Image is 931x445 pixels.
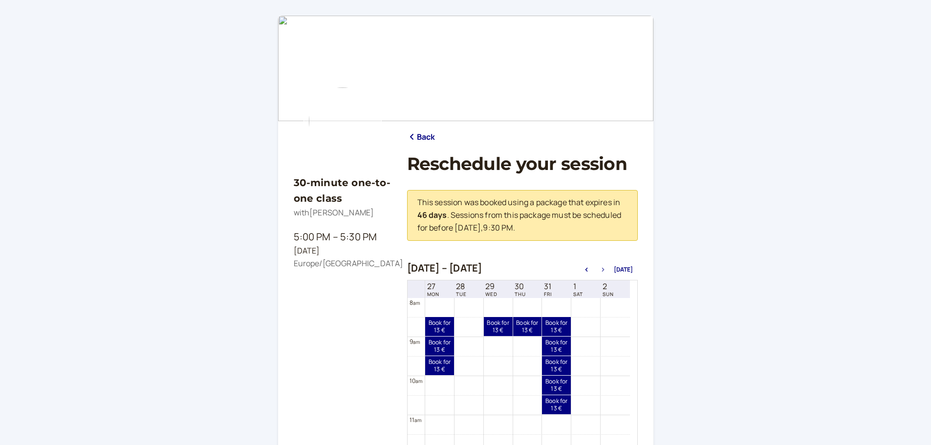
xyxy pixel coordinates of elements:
a: October 27, 2025 [425,281,441,298]
p: This session was booked using a package that expires in . Sessions from this package must be sche... [417,196,628,234]
span: Book for 13 € [542,339,571,353]
span: Book for 13 € [425,319,454,334]
div: 11 [410,415,422,424]
span: Book for 13 € [513,319,542,334]
span: Book for 13 € [484,319,513,334]
div: Europe/[GEOGRAPHIC_DATA] [294,257,391,270]
span: 1 [573,282,583,291]
div: 9 [410,337,420,346]
span: 31 [544,282,552,291]
div: [DATE] [294,245,391,257]
span: 2 [603,282,614,291]
h1: Reschedule your session [407,153,638,174]
b: 46 days [417,210,447,220]
span: Book for 13 € [542,398,571,412]
button: [DATE] [614,266,633,273]
span: WED [485,291,498,297]
span: am [414,417,421,424]
span: FRI [544,291,552,297]
span: Book for 13 € [425,359,454,373]
span: am [413,299,420,306]
span: am [415,378,422,384]
a: October 30, 2025 [513,281,528,298]
div: 10 [410,376,423,385]
a: Back [407,131,435,144]
span: with [PERSON_NAME] [294,207,374,218]
h2: [DATE] – [DATE] [407,262,482,274]
span: Book for 13 € [425,339,454,353]
span: Book for 13 € [542,378,571,392]
span: SAT [573,291,583,297]
a: October 28, 2025 [454,281,469,298]
a: November 1, 2025 [571,281,585,298]
a: October 31, 2025 [542,281,554,298]
div: 8 [410,298,420,307]
span: 27 [427,282,439,291]
a: November 2, 2025 [601,281,616,298]
span: 30 [515,282,526,291]
div: 5:00 PM – 5:30 PM [294,229,391,245]
span: MON [427,291,439,297]
span: 28 [456,282,467,291]
span: TUE [456,291,467,297]
span: THU [515,291,526,297]
h3: 30-minute one-to-one class [294,175,391,207]
span: SUN [603,291,614,297]
span: am [413,339,420,345]
span: Book for 13 € [542,319,571,334]
a: October 29, 2025 [483,281,499,298]
span: Book for 13 € [542,359,571,373]
span: 29 [485,282,498,291]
